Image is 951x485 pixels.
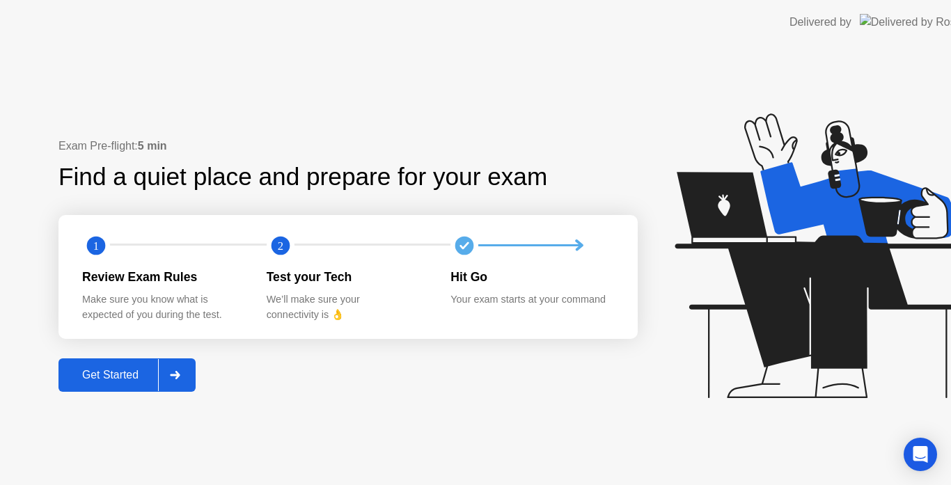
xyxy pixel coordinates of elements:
[267,292,429,322] div: We’ll make sure your connectivity is 👌
[93,239,99,252] text: 1
[63,369,158,381] div: Get Started
[58,138,638,154] div: Exam Pre-flight:
[278,239,283,252] text: 2
[82,292,244,322] div: Make sure you know what is expected of you during the test.
[138,140,167,152] b: 5 min
[82,268,244,286] div: Review Exam Rules
[58,358,196,392] button: Get Started
[58,159,549,196] div: Find a quiet place and prepare for your exam
[904,438,937,471] div: Open Intercom Messenger
[789,14,851,31] div: Delivered by
[450,292,613,308] div: Your exam starts at your command
[450,268,613,286] div: Hit Go
[267,268,429,286] div: Test your Tech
